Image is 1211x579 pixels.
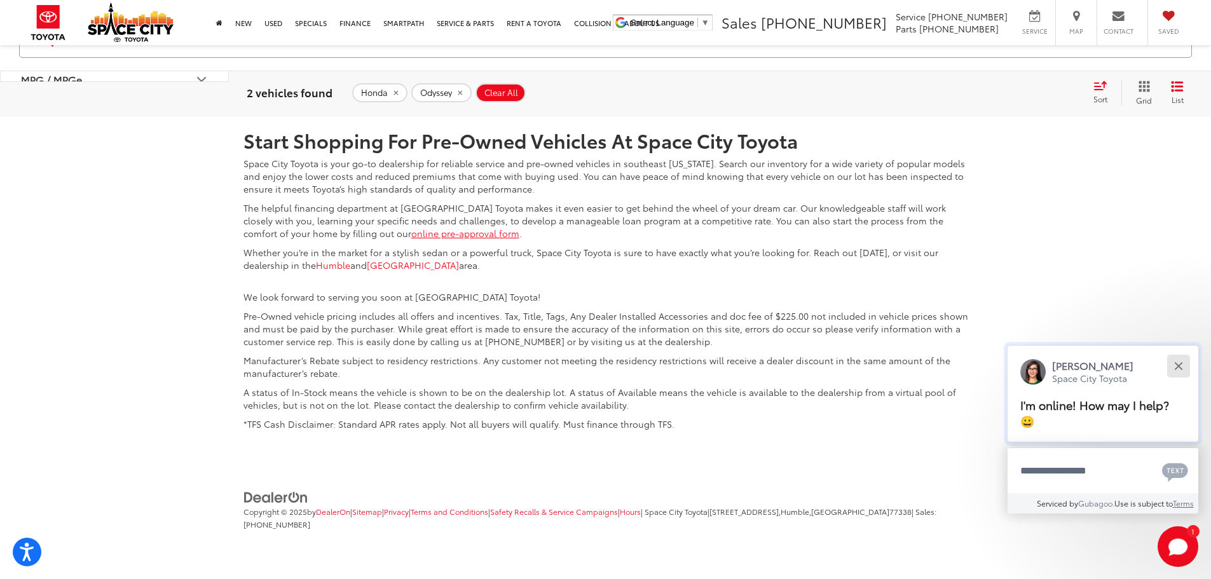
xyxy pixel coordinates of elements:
textarea: Type your message [1008,448,1198,494]
img: DealerOn [243,491,308,505]
span: Humble, [781,506,811,517]
button: Grid View [1121,79,1161,105]
span: 2 vehicles found [247,84,332,99]
a: Hours [620,506,641,517]
button: Toggle Chat Window [1158,526,1198,567]
span: | [409,506,488,517]
span: | [488,506,618,517]
img: Space City Toyota [88,3,174,42]
span: [PHONE_NUMBER] [761,12,887,32]
h2: Start Shopping For Pre-Owned Vehicles At Space City Toyota [243,130,968,151]
a: Humble [316,259,350,271]
a: Terms and Conditions [411,506,488,517]
span: Contact [1104,27,1133,36]
span: [PHONE_NUMBER] [243,519,310,529]
span: | [382,506,409,517]
p: [PERSON_NAME] [1052,358,1133,372]
span: [PHONE_NUMBER] [928,10,1008,23]
svg: Start Chat [1158,526,1198,567]
button: Chat with SMS [1158,456,1192,485]
span: Honda [361,88,388,98]
p: Manufacturer’s Rebate subject to residency restrictions. Any customer not meeting the residency r... [243,354,968,379]
a: Sitemap [352,506,382,517]
button: remove Honda [352,83,407,102]
span: | Space City Toyota [641,506,708,517]
a: DealerOn Home Page [316,506,350,517]
button: List View [1161,79,1193,105]
p: Space City Toyota [1052,372,1133,385]
span: Use is subject to [1114,498,1173,508]
span: Select Language [631,18,694,27]
span: Map [1062,27,1090,36]
button: MPG / MPGeMPG / MPGe [1,58,229,100]
a: DealerOn [243,490,308,503]
span: | [350,506,382,517]
span: ​ [697,18,698,27]
p: Space City Toyota is your go-to dealership for reliable service and pre-owned vehicles in southea... [243,157,968,195]
p: The helpful financing department at [GEOGRAPHIC_DATA] Toyota makes it even easier to get behind t... [243,201,968,240]
div: Close[PERSON_NAME]Space City ToyotaI'm online! How may I help? 😀Type your messageChat with SMSSen... [1008,346,1198,514]
span: Serviced by [1037,498,1078,508]
span: | [708,506,912,517]
span: Service [1020,27,1049,36]
a: Select Language​ [631,18,709,27]
span: List [1171,93,1184,104]
p: *TFS Cash Disclaimer: Standard APR rates apply. Not all buyers will qualify. Must finance through... [243,418,968,430]
p: A status of In-Stock means the vehicle is shown to be on the dealership lot. A status of Availabl... [243,386,968,411]
span: | [618,506,641,517]
span: [PHONE_NUMBER] [919,22,999,35]
button: Select sort value [1087,79,1121,105]
div: MPG / MPGe [21,73,82,85]
button: Close [1165,352,1192,379]
span: Service [896,10,926,23]
p: We look forward to serving you soon at [GEOGRAPHIC_DATA] Toyota! [243,290,968,303]
button: remove Odyssey [411,83,472,102]
a: Safety Recalls & Service Campaigns, Opens in a new tab [490,506,618,517]
span: by [307,506,350,517]
span: Copyright © 2025 [243,506,307,517]
button: Clear All [476,83,526,102]
div: Whether you’re in the market for a stylish sedan or a powerful truck, Space City Toyota is sure t... [234,117,978,437]
span: Sales [722,12,757,32]
span: ▼ [701,18,709,27]
svg: Text [1162,461,1188,482]
a: online pre-approval form [411,227,519,240]
a: Terms [1173,498,1194,508]
a: Privacy [384,506,409,517]
span: 77338 [889,506,912,517]
span: [STREET_ADDRESS], [709,506,781,517]
span: Grid [1136,94,1152,105]
span: 1 [1191,528,1194,534]
a: [GEOGRAPHIC_DATA] [367,259,459,271]
div: MPG / MPGe [194,71,209,86]
span: Sort [1093,93,1107,104]
span: Odyssey [420,88,452,98]
p: Pre-Owned vehicle pricing includes all offers and incentives. Tax, Title, Tags, Any Dealer Instal... [243,310,968,348]
span: Parts [896,22,917,35]
span: Saved [1154,27,1182,36]
span: Clear All [484,88,518,98]
span: I'm online! How may I help? 😀 [1020,397,1169,429]
a: Gubagoo. [1078,498,1114,508]
span: [GEOGRAPHIC_DATA] [811,506,889,517]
